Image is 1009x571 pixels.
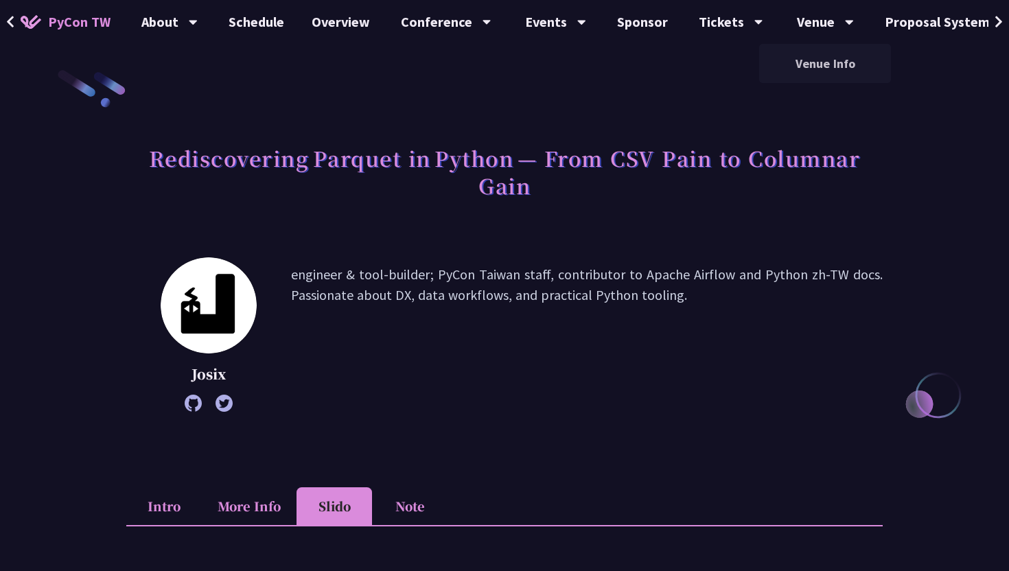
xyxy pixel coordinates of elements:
li: Intro [126,487,202,525]
a: Venue Info [759,47,891,80]
p: engineer & tool-builder; PyCon Taiwan staff, contributor to Apache Airflow and Python zh-TW docs.... [291,264,883,405]
p: Josix [161,364,257,384]
img: Home icon of PyCon TW 2025 [21,15,41,29]
img: Josix [161,257,257,353]
li: Slido [297,487,372,525]
li: Note [372,487,448,525]
span: PyCon TW [48,12,111,32]
a: PyCon TW [7,5,124,39]
li: More Info [202,487,297,525]
h1: Rediscovering Parquet in Python — From CSV Pain to Columnar Gain [126,137,883,206]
